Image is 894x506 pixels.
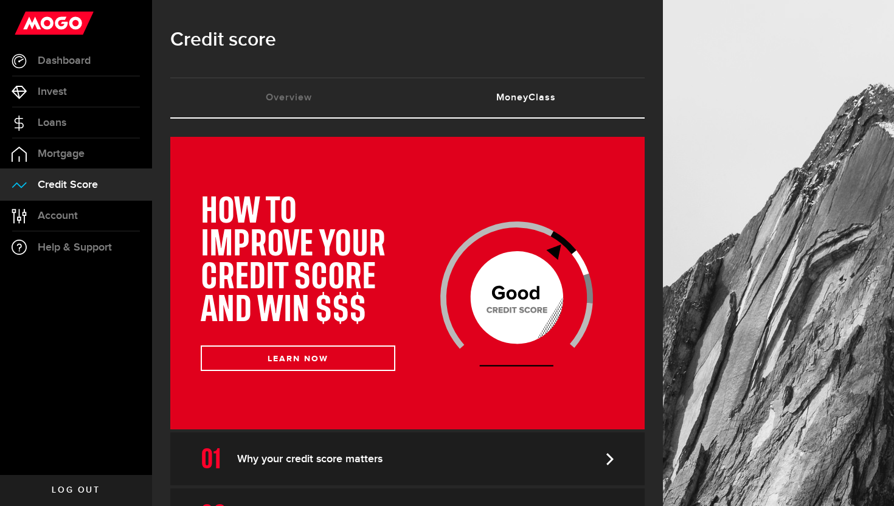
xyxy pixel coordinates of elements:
[170,24,645,56] h1: Credit score
[170,432,645,485] a: Why your credit score matters
[38,179,98,190] span: Credit Score
[407,78,645,117] a: MoneyClass
[10,5,46,41] button: Open LiveChat chat widget
[38,242,112,253] span: Help & Support
[201,196,395,327] h1: HOW TO IMPROVE YOUR CREDIT SCORE AND WIN $$$
[38,117,66,128] span: Loans
[52,486,100,494] span: Log out
[170,77,645,119] ul: Tabs Navigation
[38,86,67,97] span: Invest
[38,55,91,66] span: Dashboard
[38,148,85,159] span: Mortgage
[201,345,395,371] button: LEARN NOW
[170,78,407,117] a: Overview
[38,210,78,221] span: Account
